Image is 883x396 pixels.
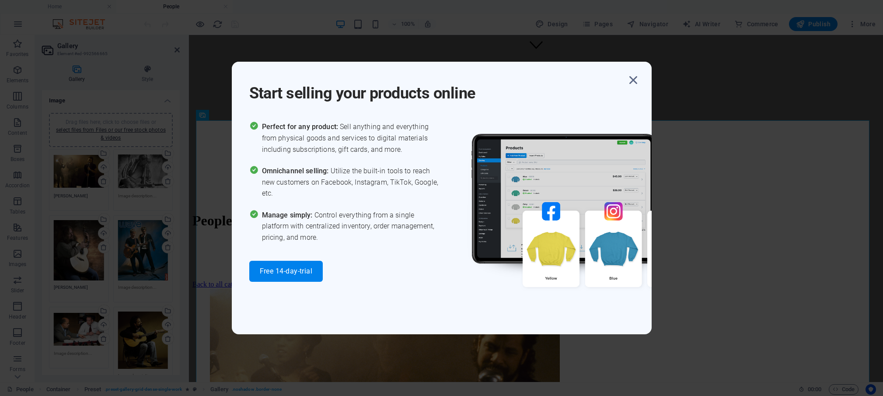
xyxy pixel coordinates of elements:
[457,121,719,312] img: promo_image.png
[262,121,442,155] span: Sell anything and everything from physical goods and services to digital materials including subs...
[260,268,313,275] span: Free 14-day-trial
[262,167,331,175] span: Omnichannel selling:
[249,72,625,104] h1: Start selling your products online
[262,210,442,243] span: Control everything from a single platform with centralized inventory, order management, pricing, ...
[262,211,314,219] span: Manage simply:
[249,261,323,282] button: Free 14-day-trial
[262,165,442,199] span: Utilize the built-in tools to reach new customers on Facebook, Instagram, TikTok, Google, etc.
[262,123,340,131] span: Perfect for any product:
